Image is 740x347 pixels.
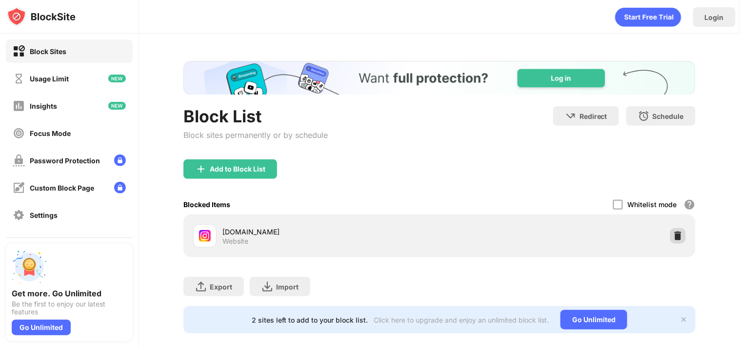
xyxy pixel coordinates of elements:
img: block-on.svg [13,45,25,58]
div: animation [615,7,681,27]
div: Click here to upgrade and enjoy an unlimited block list. [374,316,549,324]
div: Password Protection [30,156,100,165]
div: Block sites permanently or by schedule [183,130,328,140]
div: Import [276,283,299,291]
img: logo-blocksite.svg [7,7,76,26]
div: Go Unlimited [12,320,71,335]
div: Whitelist mode [628,200,677,209]
div: Be the first to enjoy our latest features [12,300,127,316]
iframe: Banner [183,61,696,95]
div: Login [705,13,724,21]
div: Add to Block List [210,165,265,173]
img: insights-off.svg [13,100,25,112]
div: Focus Mode [30,129,71,137]
img: lock-menu.svg [114,154,126,166]
div: Block List [183,106,328,126]
div: Blocked Items [183,200,230,209]
img: settings-off.svg [13,209,25,221]
img: customize-block-page-off.svg [13,182,25,194]
div: Go Unlimited [560,310,627,329]
img: favicons [199,230,211,242]
img: new-icon.svg [108,75,126,82]
div: Insights [30,102,57,110]
img: x-button.svg [680,316,688,324]
div: Usage Limit [30,75,69,83]
div: Block Sites [30,47,66,56]
img: push-unlimited.svg [12,250,47,285]
img: password-protection-off.svg [13,154,25,167]
div: Redirect [580,112,607,120]
div: 2 sites left to add to your block list. [252,316,368,324]
div: [DOMAIN_NAME] [222,227,440,237]
div: Website [222,237,248,246]
img: time-usage-off.svg [13,73,25,85]
div: Schedule [653,112,684,120]
img: focus-off.svg [13,127,25,139]
div: Custom Block Page [30,184,94,192]
img: new-icon.svg [108,102,126,110]
div: Settings [30,211,58,219]
img: lock-menu.svg [114,182,126,193]
div: Get more. Go Unlimited [12,289,127,298]
div: Export [210,283,232,291]
img: about-off.svg [13,236,25,249]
